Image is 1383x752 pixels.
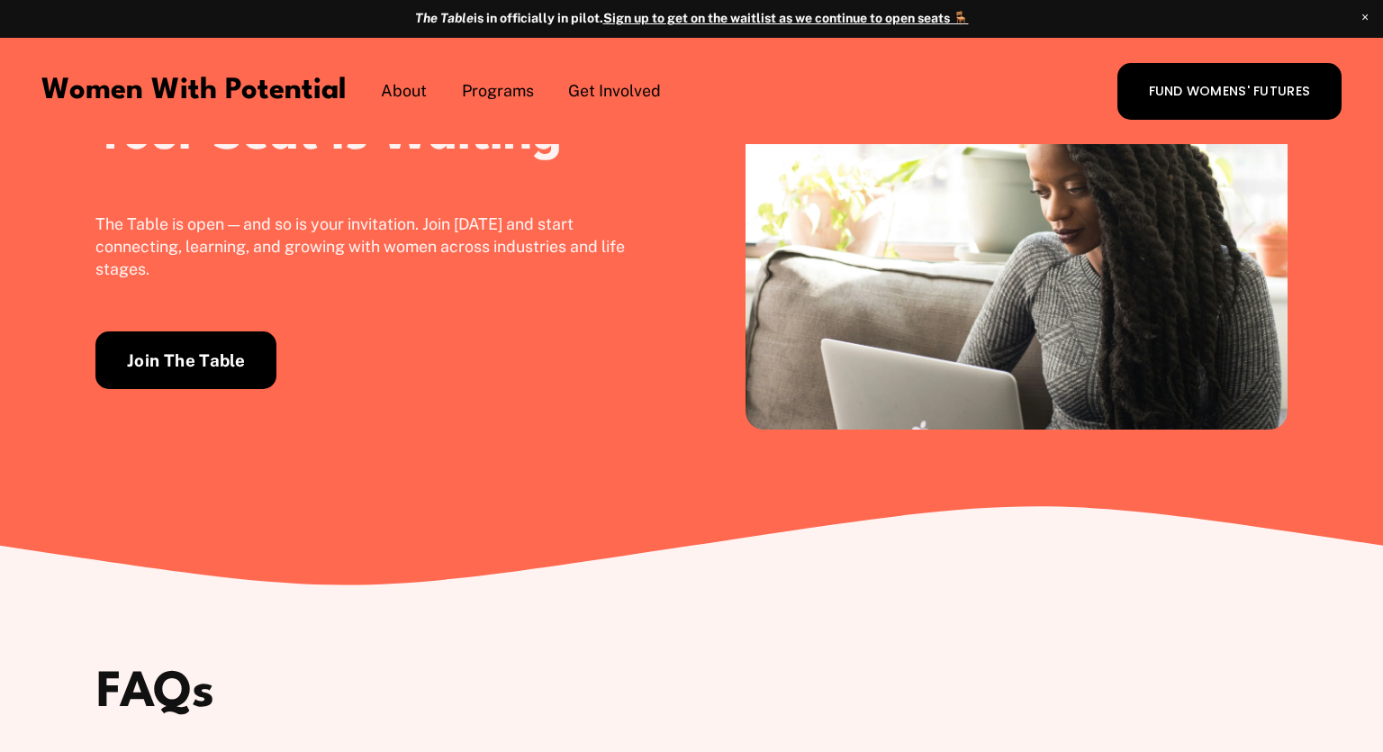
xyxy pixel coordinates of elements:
[603,11,969,25] a: Sign up to get on the waitlist as we continue to open seats 🪑
[462,80,534,103] span: Programs
[462,78,534,104] a: folder dropdown
[415,11,474,25] em: The Table
[96,666,1233,723] h2: FAQs
[41,77,347,105] a: Women With Potential
[1117,63,1342,120] a: FUND WOMENS' FUTURES
[95,214,628,278] span: The Table is open — and so is your invitation. Join [DATE] and start connecting, learning, and gr...
[95,112,562,160] span: Your Seat Is Waiting
[381,78,427,104] a: folder dropdown
[568,80,661,103] span: Get Involved
[568,78,661,104] a: folder dropdown
[415,11,603,25] strong: is in officially in pilot.
[381,80,427,103] span: About
[95,331,276,389] a: Join The Table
